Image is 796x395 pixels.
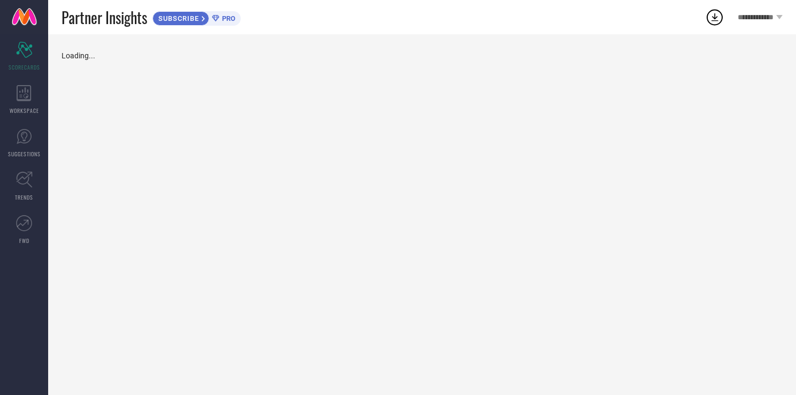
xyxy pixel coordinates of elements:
span: Loading... [62,51,95,60]
span: SUBSCRIBE [153,14,202,22]
span: PRO [219,14,235,22]
span: TRENDS [15,193,33,201]
span: WORKSPACE [10,107,39,115]
span: SUGGESTIONS [8,150,41,158]
span: FWD [19,237,29,245]
span: Partner Insights [62,6,147,28]
span: SCORECARDS [9,63,40,71]
a: SUBSCRIBEPRO [152,9,241,26]
div: Open download list [705,7,724,27]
